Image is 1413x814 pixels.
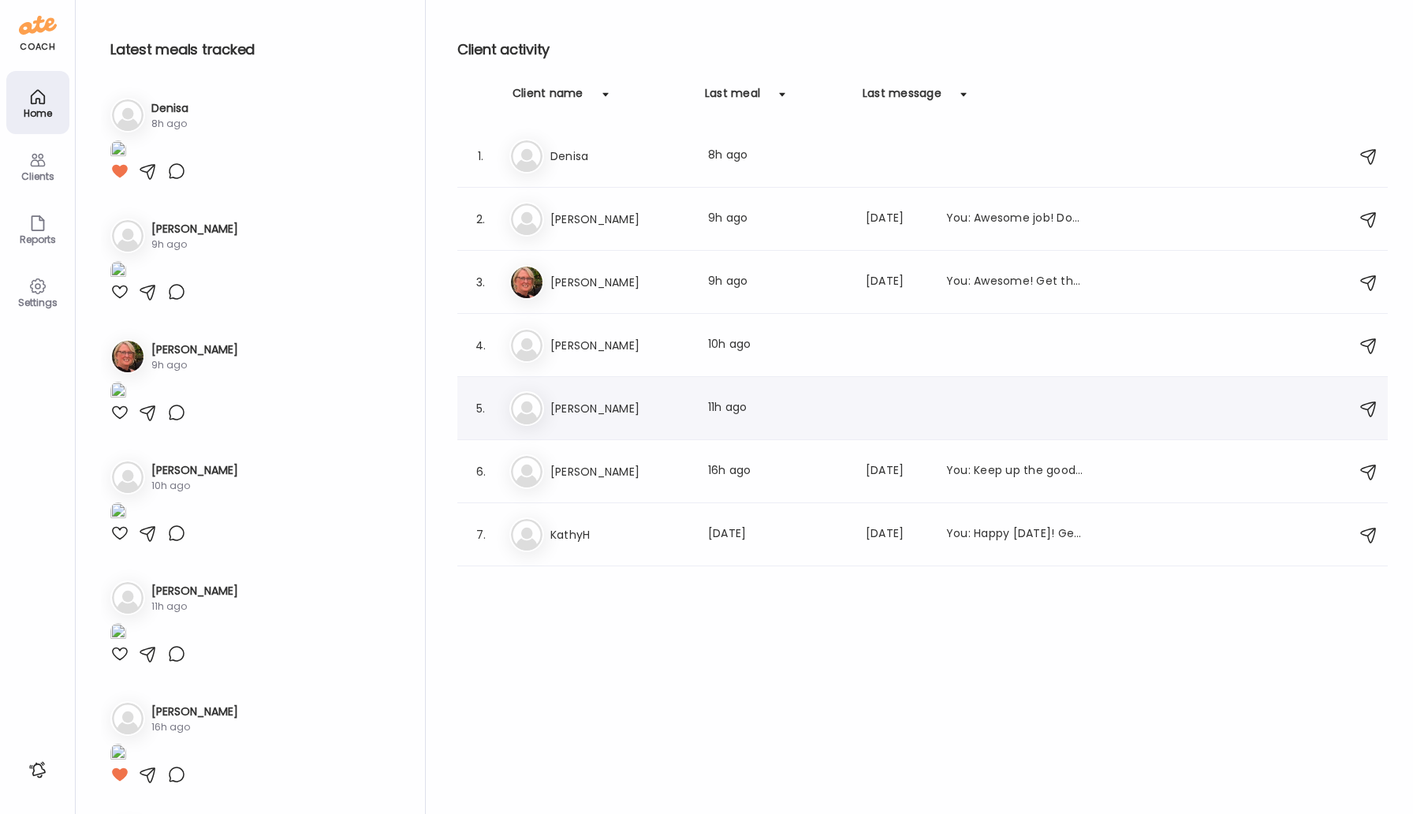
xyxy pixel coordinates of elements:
h3: [PERSON_NAME] [151,342,238,358]
div: 3. [472,273,490,292]
img: bg-avatar-default.svg [112,99,144,131]
div: 2. [472,210,490,229]
div: Reports [9,234,66,245]
div: 9h ago [151,358,238,372]
h2: Latest meals tracked [110,38,400,62]
div: Settings [9,297,66,308]
img: images%2FahVa21GNcOZO3PHXEF6GyZFFpym1%2FVmgqZV3YUvX2fd3GduBR%2FdhNBbn7ItZ25RdjISe1g_1080 [110,382,126,403]
img: images%2FCVHIpVfqQGSvEEy3eBAt9lLqbdp1%2Fl6AEi0rJLi2T0k1BpN43%2FcOGnfd6sOooYvcda6nbQ_1080 [110,261,126,282]
div: Last message [863,85,941,110]
img: avatars%2FahVa21GNcOZO3PHXEF6GyZFFpym1 [112,341,144,372]
div: 7. [472,525,490,544]
img: images%2FZ3DZsm46RFSj8cBEpbhayiVxPSD3%2FJt3pvxbjhd9dS0MA5gl3%2FVeZ1GfqPGrbLWMcNK4Aw_1080 [110,502,126,524]
h3: [PERSON_NAME] [550,336,689,355]
img: bg-avatar-default.svg [511,393,542,424]
img: images%2FpjsnEiu7NkPiZqu6a8wFh07JZ2F3%2FCZJOUCGQgjqFLNJsr9YM%2FPo3BfDzOUUECvqfGCDDo_1080 [110,140,126,162]
h3: Denisa [151,100,188,117]
div: [DATE] [866,525,927,544]
div: 16h ago [708,462,847,481]
img: bg-avatar-default.svg [511,330,542,361]
div: [DATE] [866,273,927,292]
img: bg-avatar-default.svg [511,519,542,551]
h3: [PERSON_NAME] [550,399,689,418]
img: images%2FMmnsg9FMMIdfUg6NitmvFa1XKOJ3%2FSnxJFlcJWUUy8fITtEj1%2F2DBidPpxddxJDThFzHav_1080 [110,623,126,644]
div: [DATE] [866,210,927,229]
div: 10h ago [708,336,847,355]
img: bg-avatar-default.svg [511,203,542,235]
div: 9h ago [708,210,847,229]
div: 11h ago [151,599,238,614]
img: bg-avatar-default.svg [112,582,144,614]
div: Clients [9,171,66,181]
div: 1. [472,147,490,166]
h3: [PERSON_NAME] [550,273,689,292]
h3: [PERSON_NAME] [151,583,238,599]
div: 5. [472,399,490,418]
div: 9h ago [708,273,847,292]
div: 9h ago [151,237,238,252]
h3: [PERSON_NAME] [151,462,238,479]
div: coach [20,40,55,54]
div: [DATE] [708,525,847,544]
div: You: Keep up the good work! Get that food in! [946,462,1085,481]
img: bg-avatar-default.svg [112,703,144,734]
h3: [PERSON_NAME] [550,462,689,481]
div: 10h ago [151,479,238,493]
div: You: Awesome job! Don't forget to add in sleep and water intake! Keep up the good work! [946,210,1085,229]
div: Home [9,108,66,118]
div: Client name [513,85,583,110]
div: 8h ago [708,147,847,166]
div: 16h ago [151,720,238,734]
img: avatars%2FahVa21GNcOZO3PHXEF6GyZFFpym1 [511,267,542,298]
img: bg-avatar-default.svg [112,220,144,252]
div: You: Awesome! Get that sleep in for [DATE] and [DATE], you're doing great! [946,273,1085,292]
img: bg-avatar-default.svg [511,140,542,172]
img: bg-avatar-default.svg [112,461,144,493]
h2: Client activity [457,38,1388,62]
img: bg-avatar-default.svg [511,456,542,487]
div: You: Happy [DATE]! Get that food/water/sleep in from the past few days [DATE]! Enjoy your weekend! [946,525,1085,544]
h3: [PERSON_NAME] [151,221,238,237]
div: 11h ago [708,399,847,418]
div: [DATE] [866,462,927,481]
div: 4. [472,336,490,355]
div: Last meal [705,85,760,110]
div: 8h ago [151,117,188,131]
h3: KathyH [550,525,689,544]
h3: Denisa [550,147,689,166]
h3: [PERSON_NAME] [151,704,238,720]
h3: [PERSON_NAME] [550,210,689,229]
img: images%2FTWbYycbN6VXame8qbTiqIxs9Hvy2%2FbCn2FuZuaW9RA07Lr0N8%2FnkZd6bsBsGEtIj00ergc_1080 [110,744,126,765]
div: 6. [472,462,490,481]
img: ate [19,13,57,38]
